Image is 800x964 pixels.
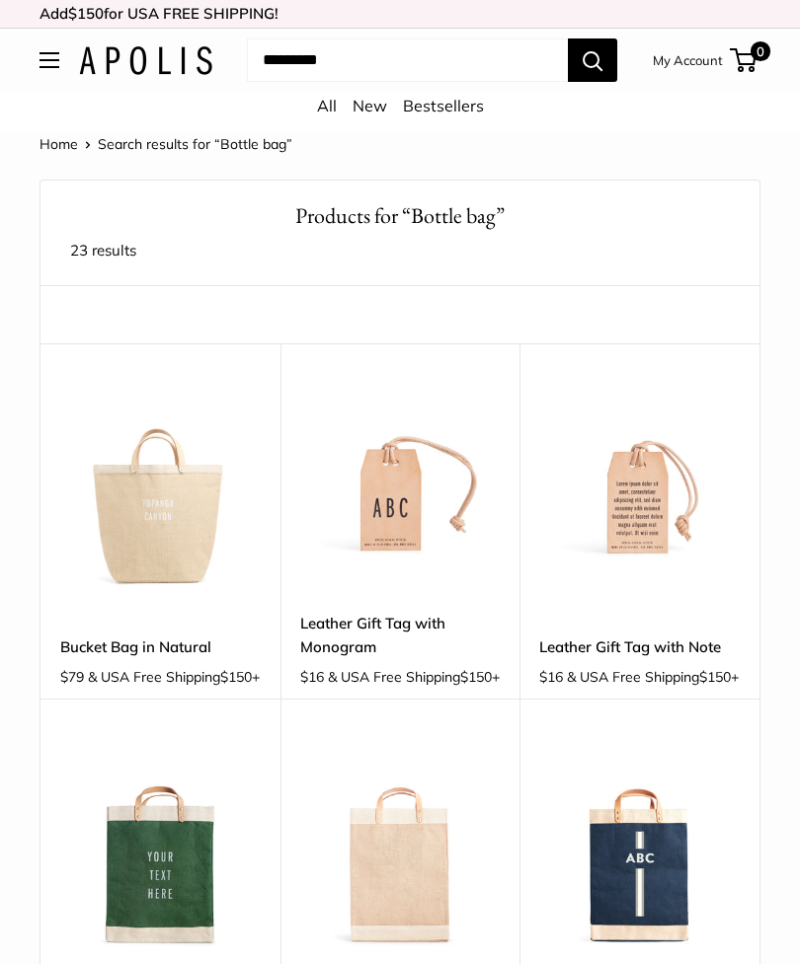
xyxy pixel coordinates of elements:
[300,612,501,658] a: Leather Gift Tag with Monogram
[732,48,757,72] a: 0
[300,393,501,593] img: description_Make it yours with custom printed text
[70,200,730,231] h1: Products for “Bottle bag”
[300,748,501,948] a: description_Perfect for any art project. Kids hand prints anyone?Market Bag in Natural Blank
[88,670,260,684] span: & USA Free Shipping +
[70,237,730,264] p: 23 results
[40,52,59,68] button: Open menu
[539,748,740,948] a: Market Bag in Navy with MonogramMarket Bag in Navy with Monogram
[653,48,723,72] a: My Account
[568,38,617,82] button: Search
[353,96,387,115] a: New
[60,748,261,948] img: description_Make it yours with custom printed text.
[567,670,739,684] span: & USA Free Shipping +
[300,748,501,948] img: description_Perfect for any art project. Kids hand prints anyone?
[247,38,568,82] input: Search...
[60,635,261,658] a: Bucket Bag in Natural
[539,393,740,593] a: description_Make it yours with custom printed textdescription_3mm thick, vegetable tanned America...
[300,668,324,686] span: $16
[98,135,292,153] span: Search results for “Bottle bag”
[300,393,501,593] a: description_Make it yours with custom printed textdescription_3mm thick, vegetable tanned America...
[460,668,492,686] span: $150
[79,46,212,75] img: Apolis
[68,4,104,23] span: $150
[539,748,740,948] img: Market Bag in Navy with Monogram
[328,670,500,684] span: & USA Free Shipping +
[60,748,261,948] a: description_Make it yours with custom printed text.Market Bag in Field Green
[220,668,252,686] span: $150
[60,668,84,686] span: $79
[60,393,261,593] a: Bucket Bag in NaturalBucket Bag in Natural
[60,393,261,593] img: Bucket Bag in Natural
[40,131,292,157] nav: Breadcrumb
[539,668,563,686] span: $16
[699,668,731,686] span: $150
[317,96,337,115] a: All
[403,96,484,115] a: Bestsellers
[40,135,78,153] a: Home
[539,393,740,593] img: description_Make it yours with custom printed text
[751,41,770,61] span: 0
[539,635,740,658] a: Leather Gift Tag with Note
